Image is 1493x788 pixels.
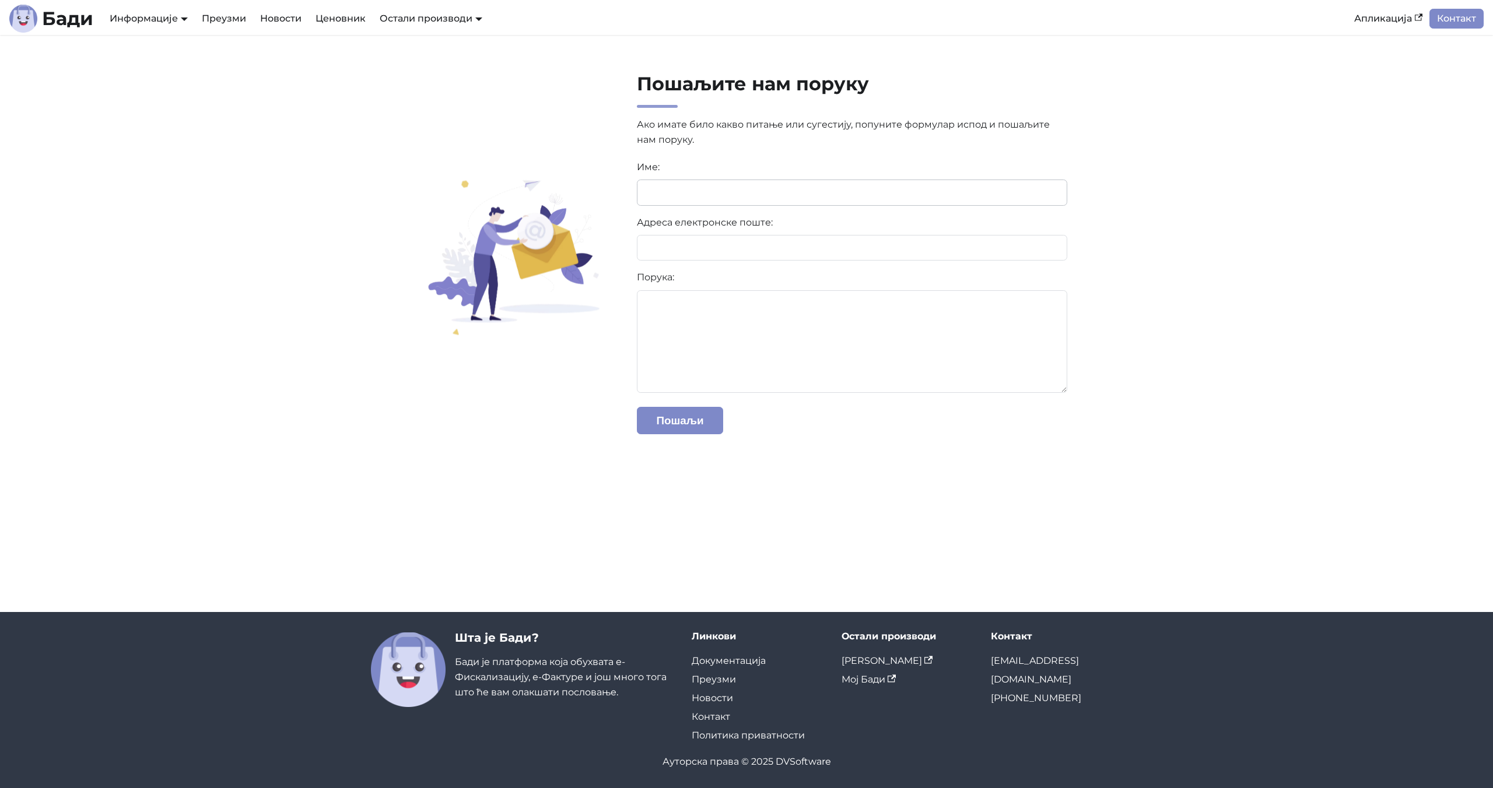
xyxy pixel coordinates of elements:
[1347,9,1429,29] a: Апликација
[9,5,93,33] a: ЛогоБади
[455,631,673,707] div: Бади је платформа која обухвата е-Фискализацију, е-Фактуре и још много тога што ће вам олакшати п...
[692,674,736,685] a: Преузми
[991,692,1081,703] a: [PHONE_NUMBER]
[309,9,373,29] a: Ценовник
[422,178,603,336] img: Пошаљите нам поруку
[380,13,482,24] a: Остали производи
[110,13,188,24] a: Информације
[42,9,93,28] b: Бади
[991,655,1079,685] a: [EMAIL_ADDRESS][DOMAIN_NAME]
[371,632,446,707] img: Бади
[637,407,723,434] button: Пошаљи
[842,655,933,666] a: [PERSON_NAME]
[692,631,823,642] div: Линкови
[9,5,37,33] img: Лого
[991,631,1122,642] div: Контакт
[692,711,730,722] a: Контакт
[371,754,1122,769] div: Ауторска права © 2025 DVSoftware
[842,674,896,685] a: Мој Бади
[637,117,1067,148] p: Ако имате било какво питање или сугестију, попуните формулар испод и пошаљите нам поруку.
[637,72,1067,108] h2: Пошаљите нам поруку
[637,215,1067,230] label: Адреса електронске поште:
[455,631,673,645] h3: Шта је Бади?
[842,631,973,642] div: Остали производи
[637,270,1067,285] label: Порука:
[692,730,805,741] a: Политика приватности
[692,692,733,703] a: Новости
[253,9,309,29] a: Новости
[637,160,1067,175] label: Име:
[692,655,766,666] a: Документација
[1429,9,1484,29] a: Контакт
[195,9,253,29] a: Преузми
